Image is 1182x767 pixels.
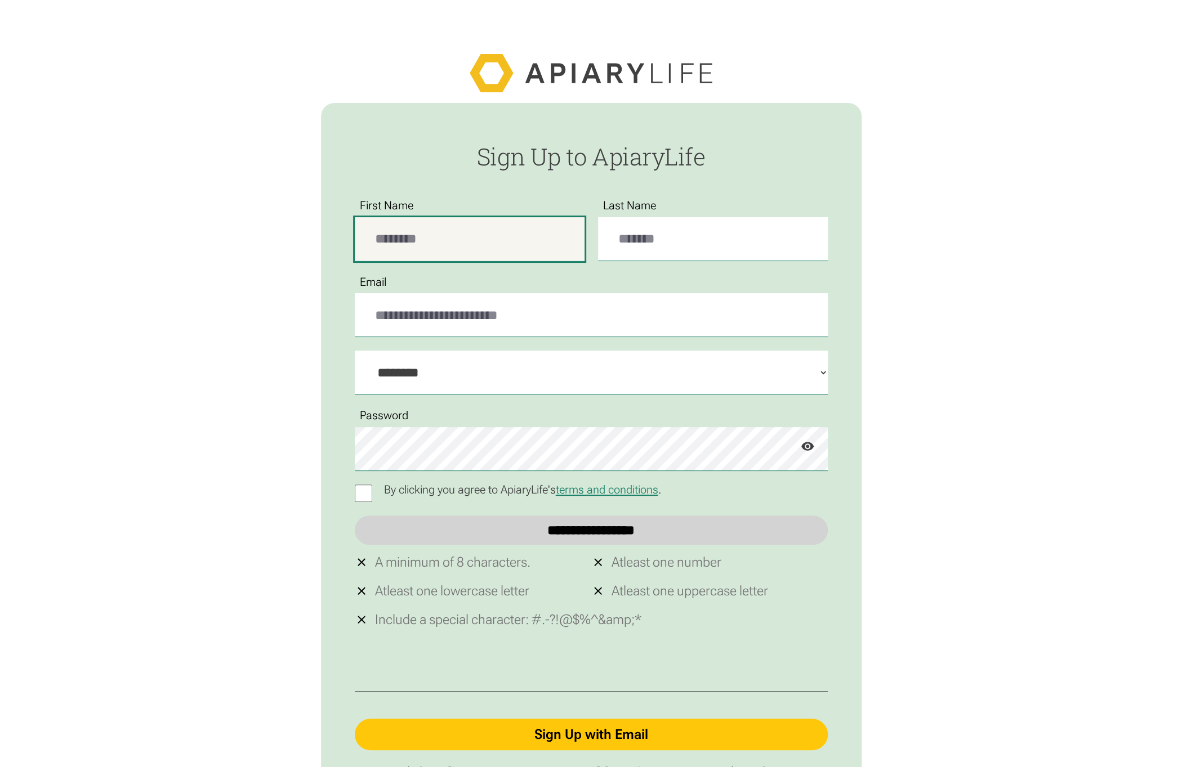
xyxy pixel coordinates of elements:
label: Email [355,276,392,289]
a: Sign Up with Email [355,719,828,750]
li: Include a special character: #.-?!@$%^&amp;* [355,608,828,632]
li: A minimum of 8 characters. [355,550,591,575]
h1: Sign Up to ApiaryLife [355,143,828,169]
li: Atleast one number [591,550,828,575]
label: Password [355,409,414,422]
label: Last Name [598,199,662,212]
label: First Name [355,199,420,212]
p: By clicking you agree to ApiaryLife's . [379,483,667,496]
li: Atleast one lowercase letter [355,579,591,603]
a: terms and conditions [556,483,658,496]
li: Atleast one uppercase letter [591,579,828,603]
